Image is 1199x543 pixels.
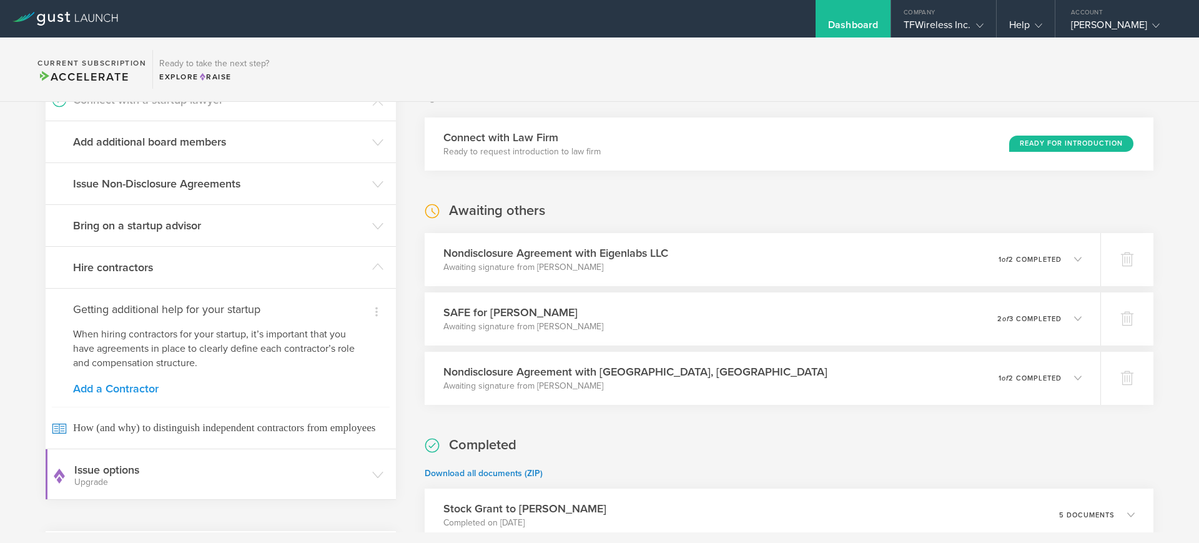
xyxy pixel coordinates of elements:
[443,501,606,517] h3: Stock Grant to [PERSON_NAME]
[37,59,146,67] h2: Current Subscription
[443,304,603,321] h3: SAFE for [PERSON_NAME]
[449,436,516,454] h2: Completed
[1009,19,1042,37] div: Help
[904,19,984,37] div: TFWireless Inc.
[152,50,275,89] div: Ready to take the next step?ExploreRaise
[1002,315,1009,323] em: of
[443,380,827,392] p: Awaiting signature from [PERSON_NAME]
[73,383,368,394] a: Add a Contractor
[828,19,878,37] div: Dashboard
[443,517,606,529] p: Completed on [DATE]
[443,129,601,146] h3: Connect with Law Firm
[443,245,668,261] h3: Nondisclosure Agreement with Eigenlabs LLC
[52,407,390,449] span: How (and why) to distinguish independent contractors from employees
[159,59,269,68] h3: Ready to take the next step?
[74,462,366,487] h3: Issue options
[443,261,668,274] p: Awaiting signature from [PERSON_NAME]
[999,256,1062,263] p: 1 2 completed
[425,117,1153,171] div: Connect with Law FirmReady to request introduction to law firmReady for Introduction
[443,146,601,158] p: Ready to request introduction to law firm
[46,407,396,449] a: How (and why) to distinguish independent contractors from employees
[1137,483,1199,543] iframe: Chat Widget
[1009,136,1133,152] div: Ready for Introduction
[443,364,827,380] h3: Nondisclosure Agreement with [GEOGRAPHIC_DATA], [GEOGRAPHIC_DATA]
[997,316,1062,322] p: 2 3 completed
[37,70,129,84] span: Accelerate
[73,327,368,371] p: When hiring contractors for your startup, it’s important that you have agreements in place to cle...
[1002,374,1009,382] em: of
[73,259,366,276] h3: Hire contractors
[159,71,269,82] div: Explore
[199,72,232,81] span: Raise
[74,478,366,487] small: Upgrade
[443,321,603,333] p: Awaiting signature from [PERSON_NAME]
[73,301,368,317] h4: Getting additional help for your startup
[1002,256,1009,264] em: of
[73,176,366,192] h3: Issue Non-Disclosure Agreements
[1071,19,1177,37] div: [PERSON_NAME]
[73,217,366,234] h3: Bring on a startup advisor
[425,468,543,479] a: Download all documents (ZIP)
[73,134,366,150] h3: Add additional board members
[999,375,1062,382] p: 1 2 completed
[1059,512,1115,519] p: 5 documents
[449,202,545,220] h2: Awaiting others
